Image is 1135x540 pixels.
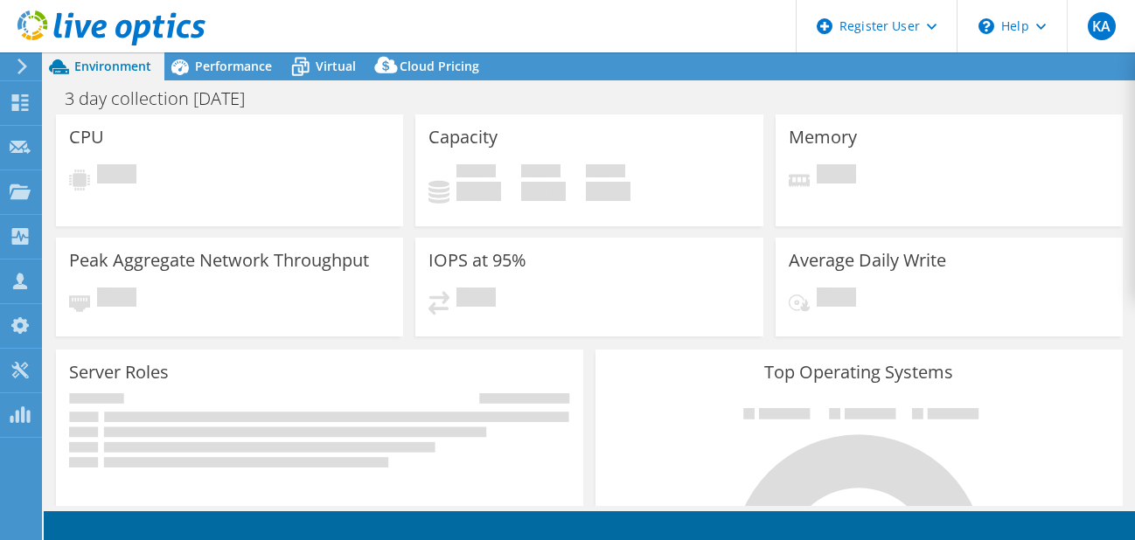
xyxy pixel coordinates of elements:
h3: Memory [789,128,857,147]
span: KA [1088,12,1116,40]
span: Pending [97,164,136,188]
h3: Peak Aggregate Network Throughput [69,251,369,270]
span: Environment [74,58,151,74]
span: Performance [195,58,272,74]
span: Virtual [316,58,356,74]
h1: 3 day collection [DATE] [57,89,272,108]
h3: Top Operating Systems [609,363,1110,382]
span: Total [586,164,625,182]
span: Pending [456,287,496,311]
span: Free [521,164,561,182]
svg: \n [978,18,994,34]
span: Cloud Pricing [400,58,479,74]
span: Pending [97,287,136,311]
h4: 0 GiB [521,182,566,201]
h4: 0 GiB [586,182,630,201]
span: Pending [817,287,856,311]
h4: 0 GiB [456,182,501,201]
h3: Capacity [428,128,498,147]
span: Used [456,164,496,182]
h3: IOPS at 95% [428,251,526,270]
span: Pending [817,164,856,188]
h3: Server Roles [69,363,169,382]
h3: CPU [69,128,104,147]
h3: Average Daily Write [789,251,946,270]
